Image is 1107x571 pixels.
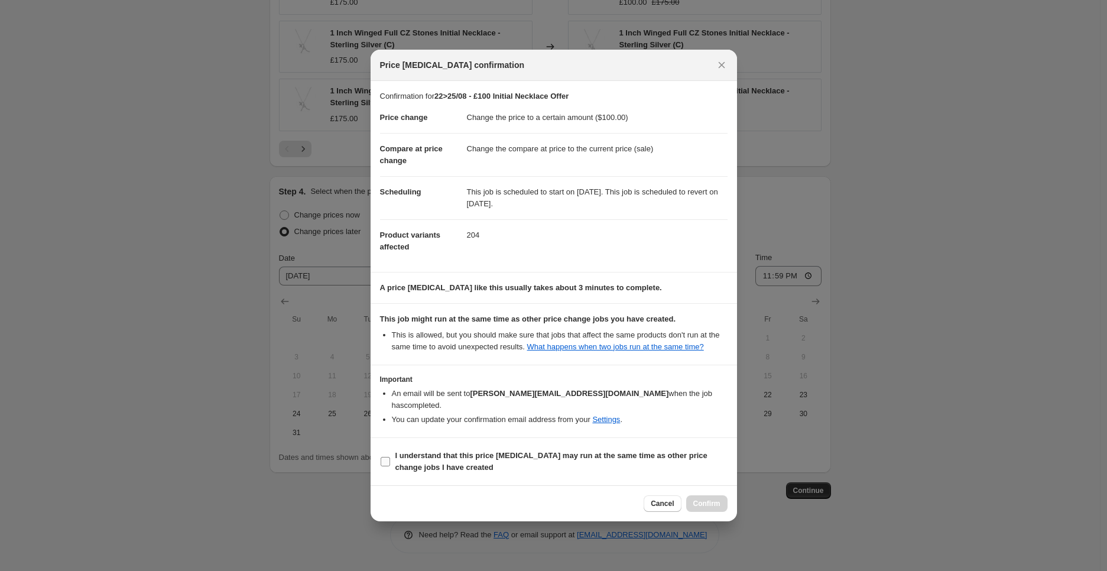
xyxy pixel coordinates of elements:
[380,231,441,251] span: Product variants affected
[592,415,620,424] a: Settings
[380,375,728,384] h3: Important
[392,329,728,353] li: This is allowed, but you should make sure that jobs that affect the same products don ' t run at ...
[434,92,569,100] b: 22>25/08 - £100 Initial Necklace Offer
[392,414,728,426] li: You can update your confirmation email address from your .
[380,59,525,71] span: Price [MEDICAL_DATA] confirmation
[395,451,707,472] b: I understand that this price [MEDICAL_DATA] may run at the same time as other price change jobs I...
[527,342,704,351] a: What happens when two jobs run at the same time?
[380,113,428,122] span: Price change
[380,90,728,102] p: Confirmation for
[651,499,674,508] span: Cancel
[713,57,730,73] button: Close
[467,176,728,219] dd: This job is scheduled to start on [DATE]. This job is scheduled to revert on [DATE].
[380,144,443,165] span: Compare at price change
[467,219,728,251] dd: 204
[644,495,681,512] button: Cancel
[392,388,728,411] li: An email will be sent to when the job has completed .
[380,314,676,323] b: This job might run at the same time as other price change jobs you have created.
[467,133,728,164] dd: Change the compare at price to the current price (sale)
[470,389,668,398] b: [PERSON_NAME][EMAIL_ADDRESS][DOMAIN_NAME]
[380,283,662,292] b: A price [MEDICAL_DATA] like this usually takes about 3 minutes to complete.
[380,187,421,196] span: Scheduling
[467,102,728,133] dd: Change the price to a certain amount ($100.00)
